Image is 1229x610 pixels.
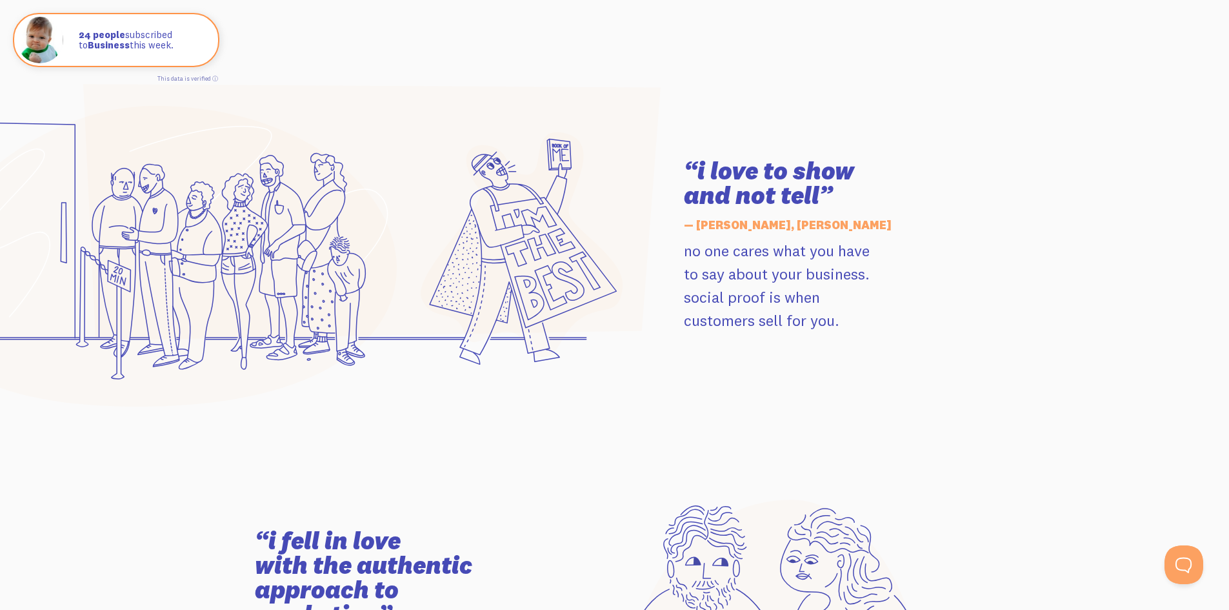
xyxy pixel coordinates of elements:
[1164,545,1203,584] iframe: Help Scout Beacon - Open
[684,239,975,332] p: no one cares what you have to say about your business. social proof is when customers sell for you.
[79,28,125,41] strong: 24 people
[79,30,205,51] p: subscribed to this week.
[157,75,218,82] a: This data is verified ⓘ
[88,39,130,51] strong: Business
[17,17,63,63] img: Fomo
[684,212,975,239] h5: — [PERSON_NAME], [PERSON_NAME]
[684,159,975,208] h3: “i love to show and not tell”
